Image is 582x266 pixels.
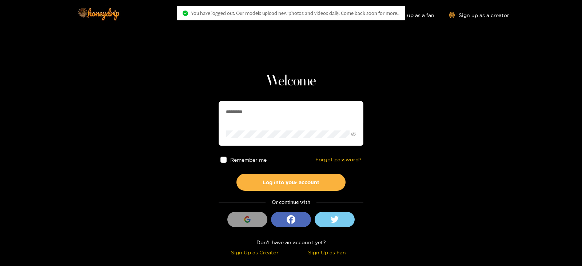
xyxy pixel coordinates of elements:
[449,12,509,18] a: Sign up as a creator
[293,248,362,257] div: Sign Up as Fan
[384,12,434,18] a: Sign up as a fan
[220,248,289,257] div: Sign Up as Creator
[219,238,363,246] div: Don't have an account yet?
[219,73,363,90] h1: Welcome
[351,132,356,137] span: eye-invisible
[191,10,399,16] span: You have logged out. Our models upload new photos and videos daily. Come back soon for more..
[315,157,362,163] a: Forgot password?
[219,198,363,206] div: Or continue with
[183,11,188,16] span: check-circle
[236,174,346,191] button: Log into your account
[230,157,267,162] span: Remember me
